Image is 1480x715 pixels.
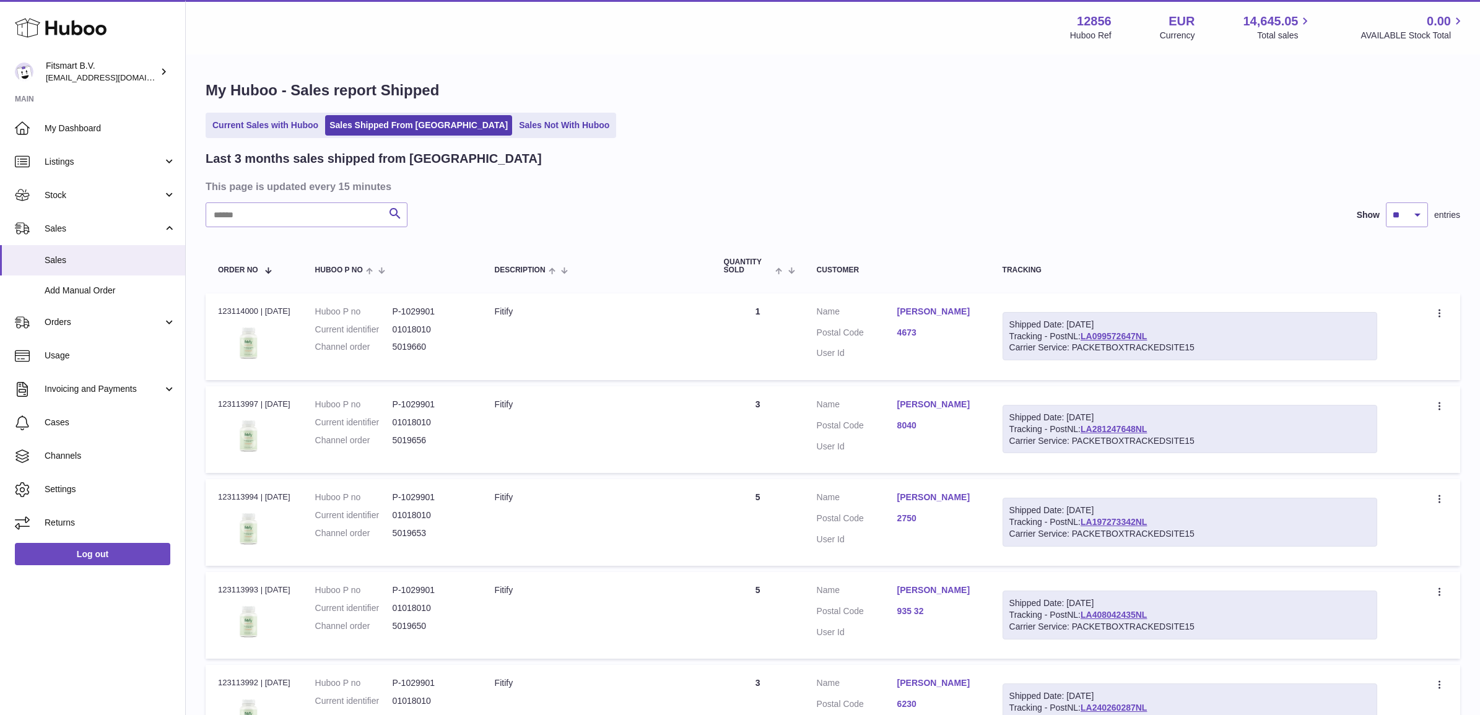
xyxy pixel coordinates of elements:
[315,695,393,707] dt: Current identifier
[495,306,699,318] div: Fitify
[218,399,290,410] div: 123113997 | [DATE]
[1243,13,1298,30] span: 14,645.05
[897,420,978,431] a: 8040
[897,513,978,524] a: 2750
[46,60,157,84] div: Fitsmart B.V.
[817,513,897,527] dt: Postal Code
[393,584,470,596] dd: P-1029901
[393,399,470,410] dd: P-1029901
[724,258,773,274] span: Quantity Sold
[515,115,614,136] a: Sales Not With Huboo
[1257,30,1312,41] span: Total sales
[817,626,897,638] dt: User Id
[897,584,978,596] a: [PERSON_NAME]
[1081,610,1147,620] a: LA408042435NL
[817,306,897,321] dt: Name
[45,223,163,235] span: Sales
[315,677,393,689] dt: Huboo P no
[315,509,393,521] dt: Current identifier
[393,620,470,632] dd: 5019650
[817,584,897,599] dt: Name
[817,534,897,545] dt: User Id
[45,417,176,428] span: Cases
[218,599,280,643] img: 128561739542540.png
[1003,266,1377,274] div: Tracking
[1009,690,1370,702] div: Shipped Date: [DATE]
[1009,621,1370,633] div: Carrier Service: PACKETBOXTRACKEDSITE15
[393,417,470,428] dd: 01018010
[393,341,470,353] dd: 5019660
[218,321,280,365] img: 128561739542540.png
[393,677,470,689] dd: P-1029901
[817,492,897,506] dt: Name
[817,399,897,414] dt: Name
[1081,517,1147,527] a: LA197273342NL
[45,156,163,168] span: Listings
[315,527,393,539] dt: Channel order
[495,266,546,274] span: Description
[1427,13,1451,30] span: 0.00
[15,63,33,81] img: internalAdmin-12856@internal.huboo.com
[817,266,978,274] div: Customer
[1009,528,1370,540] div: Carrier Service: PACKETBOXTRACKEDSITE15
[495,677,699,689] div: Fitify
[393,602,470,614] dd: 01018010
[1003,405,1377,454] div: Tracking - PostNL:
[45,254,176,266] span: Sales
[897,677,978,689] a: [PERSON_NAME]
[206,80,1460,100] h1: My Huboo - Sales report Shipped
[712,572,804,659] td: 5
[15,543,170,565] a: Log out
[817,677,897,692] dt: Name
[325,115,512,136] a: Sales Shipped From [GEOGRAPHIC_DATA]
[495,492,699,503] div: Fitify
[45,316,163,328] span: Orders
[817,347,897,359] dt: User Id
[393,695,470,707] dd: 01018010
[1009,597,1370,609] div: Shipped Date: [DATE]
[393,509,470,521] dd: 01018010
[712,293,804,380] td: 1
[218,584,290,596] div: 123113993 | [DATE]
[1009,505,1370,516] div: Shipped Date: [DATE]
[45,285,176,297] span: Add Manual Order
[1070,30,1112,41] div: Huboo Ref
[206,180,1457,193] h3: This page is updated every 15 minutes
[45,517,176,529] span: Returns
[45,189,163,201] span: Stock
[1009,412,1370,423] div: Shipped Date: [DATE]
[897,306,978,318] a: [PERSON_NAME]
[1081,703,1147,713] a: LA240260287NL
[315,417,393,428] dt: Current identifier
[897,698,978,710] a: 6230
[897,399,978,410] a: [PERSON_NAME]
[206,150,542,167] h2: Last 3 months sales shipped from [GEOGRAPHIC_DATA]
[315,324,393,336] dt: Current identifier
[315,584,393,596] dt: Huboo P no
[1003,312,1377,361] div: Tracking - PostNL:
[45,123,176,134] span: My Dashboard
[1169,13,1195,30] strong: EUR
[218,677,290,688] div: 123113992 | [DATE]
[817,327,897,342] dt: Postal Code
[1009,342,1370,353] div: Carrier Service: PACKETBOXTRACKEDSITE15
[712,479,804,566] td: 5
[393,492,470,503] dd: P-1029901
[1081,424,1147,434] a: LA281247648NL
[208,115,323,136] a: Current Sales with Huboo
[315,306,393,318] dt: Huboo P no
[1081,331,1147,341] a: LA099572647NL
[1003,498,1377,547] div: Tracking - PostNL:
[218,492,290,503] div: 123113994 | [DATE]
[393,306,470,318] dd: P-1029901
[393,435,470,446] dd: 5019656
[1160,30,1195,41] div: Currency
[817,605,897,620] dt: Postal Code
[1003,591,1377,639] div: Tracking - PostNL:
[45,383,163,395] span: Invoicing and Payments
[1360,30,1465,41] span: AVAILABLE Stock Total
[1243,13,1312,41] a: 14,645.05 Total sales
[897,605,978,617] a: 935 32
[495,399,699,410] div: Fitify
[712,386,804,473] td: 3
